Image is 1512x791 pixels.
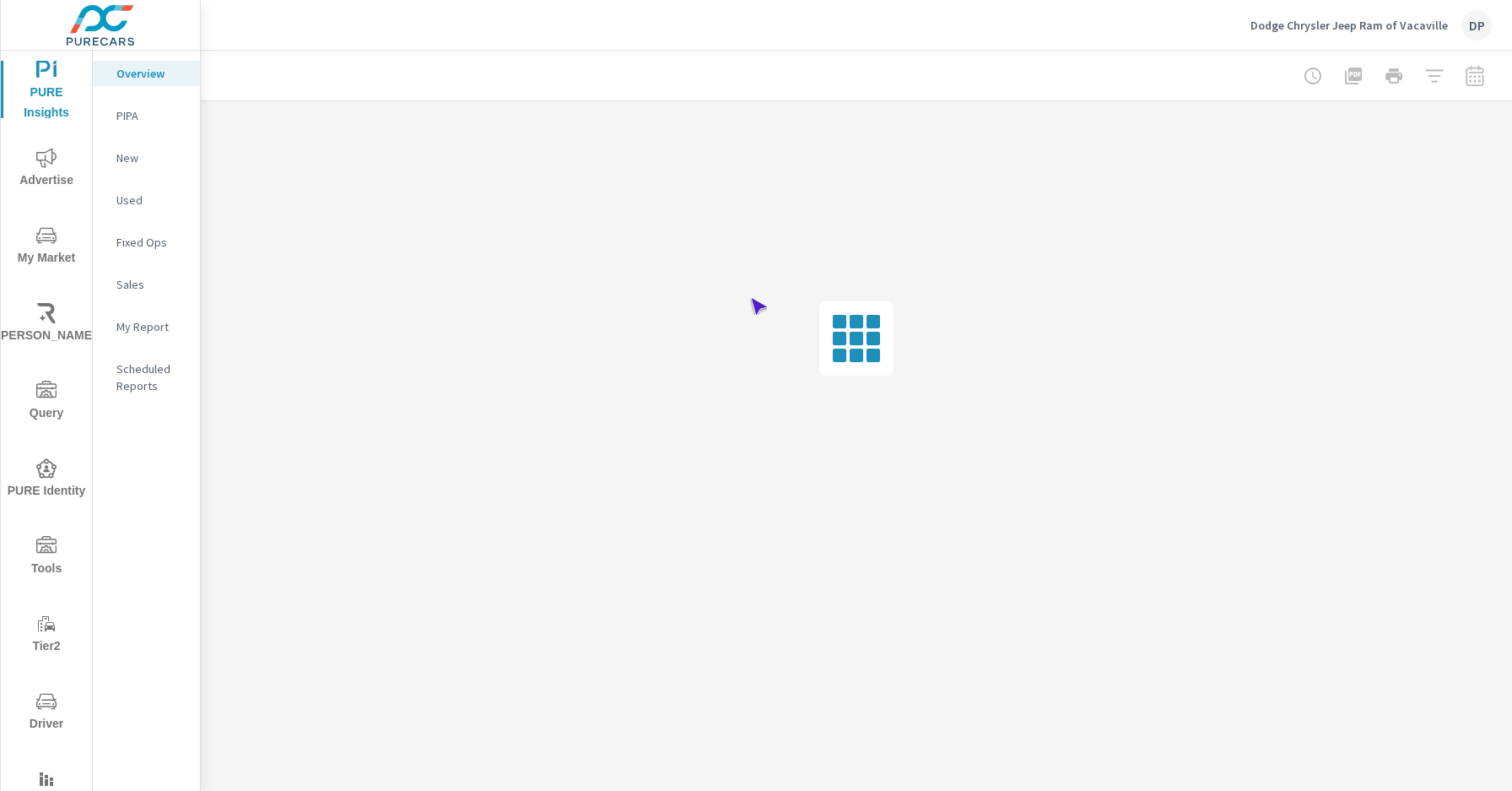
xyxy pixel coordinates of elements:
p: PIPA [116,107,186,124]
div: PIPA [93,103,200,128]
span: Driver [6,691,87,734]
p: My Report [116,318,186,335]
span: Tools [6,536,87,579]
p: Overview [116,65,186,82]
p: Dodge Chrysler Jeep Ram of Vacaville [1250,18,1448,33]
span: PURE Identity [6,458,87,501]
div: My Report [93,314,200,339]
p: Fixed Ops [116,234,186,251]
span: PURE Insights [6,60,87,123]
p: Used [116,192,186,209]
div: Overview [93,61,200,86]
span: Advertise [6,148,87,191]
p: New [116,149,186,166]
span: Tier2 [6,614,87,657]
span: My Market [6,225,87,268]
span: Query [6,381,87,424]
div: Sales [93,272,200,297]
div: Scheduled Reports [93,356,200,398]
div: New [93,145,200,171]
div: Fixed Ops [93,230,200,255]
p: Scheduled Reports [116,360,186,394]
p: Sales [116,276,186,293]
span: [PERSON_NAME] [6,303,87,346]
div: DP [1461,10,1492,41]
div: Used [93,187,200,213]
